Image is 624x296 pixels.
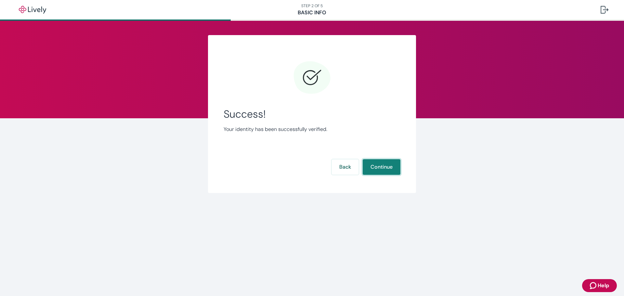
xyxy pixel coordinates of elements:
[331,159,359,175] button: Back
[598,282,609,290] span: Help
[363,159,400,175] button: Continue
[595,2,614,18] button: Log out
[224,125,400,133] p: Your identity has been successfully verified.
[292,58,331,97] svg: Checkmark icon
[582,279,617,292] button: Zendesk support iconHelp
[14,6,51,14] img: Lively
[224,108,400,120] span: Success!
[590,282,598,290] svg: Zendesk support icon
